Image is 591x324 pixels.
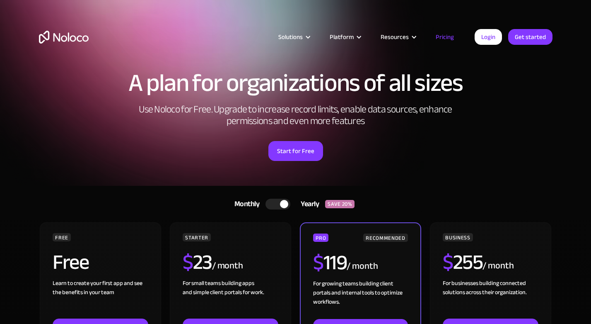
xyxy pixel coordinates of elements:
[212,259,243,273] div: / month
[319,32,370,42] div: Platform
[313,279,408,319] div: For growing teams building client portals and internal tools to optimize workflows.
[370,32,425,42] div: Resources
[313,243,323,282] span: $
[224,198,266,210] div: Monthly
[330,32,354,42] div: Platform
[39,71,552,95] h1: A plan for organizations of all sizes
[325,200,355,208] div: SAVE 20%
[130,104,461,127] h2: Use Noloco for Free. Upgrade to increase record limits, enable data sources, enhance permissions ...
[443,243,453,282] span: $
[183,279,278,319] div: For small teams building apps and simple client portals for work. ‍
[278,32,303,42] div: Solutions
[183,233,210,241] div: STARTER
[363,234,408,242] div: RECOMMENDED
[268,141,323,161] a: Start for Free
[443,233,473,241] div: BUSINESS
[268,32,319,42] div: Solutions
[443,279,538,319] div: For businesses building connected solutions across their organization. ‍
[475,29,502,45] a: Login
[53,252,89,273] h2: Free
[183,243,193,282] span: $
[183,252,212,273] h2: 23
[53,279,148,319] div: Learn to create your first app and see the benefits in your team ‍
[347,260,378,273] div: / month
[39,31,89,44] a: home
[290,198,325,210] div: Yearly
[313,252,347,273] h2: 119
[313,234,328,242] div: PRO
[381,32,409,42] div: Resources
[425,32,464,42] a: Pricing
[482,259,514,273] div: / month
[53,233,71,241] div: FREE
[443,252,482,273] h2: 255
[508,29,552,45] a: Get started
